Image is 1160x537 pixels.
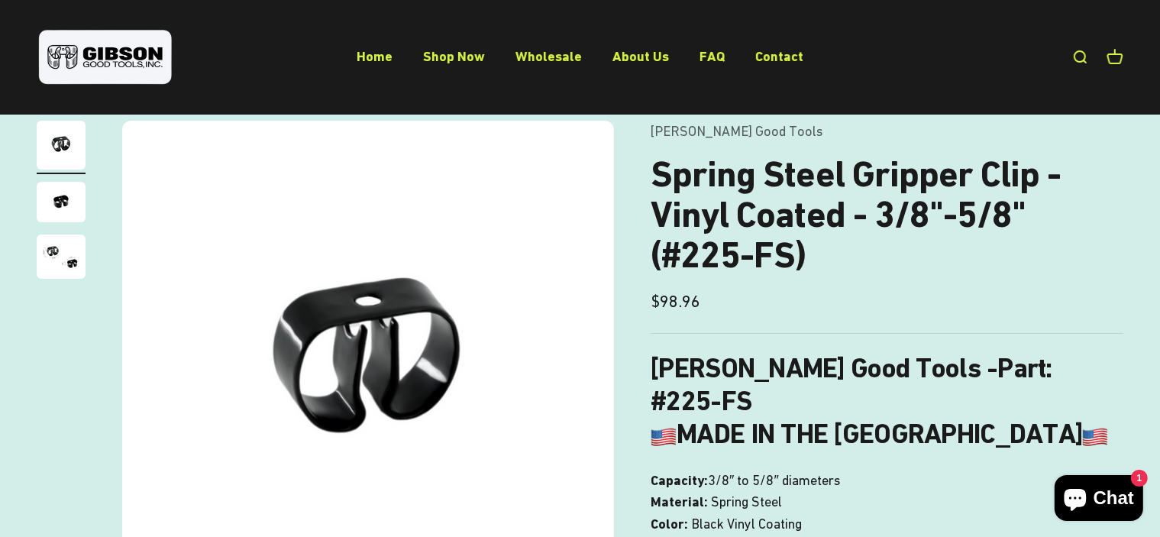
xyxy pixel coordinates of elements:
b: [PERSON_NAME] Good Tools - [651,352,1045,384]
b: Capacity: [651,472,708,488]
a: About Us [612,48,669,64]
a: Home [357,48,393,64]
button: Go to item 2 [37,182,86,227]
a: Wholesale [515,48,582,64]
b: Color: [651,516,688,532]
a: Shop Now [423,48,485,64]
sale-price: $98.96 [651,288,700,315]
img: close up of a spring steel gripper clip, tool clip, durable, secure holding, Excellent corrosion ... [37,182,86,222]
button: Go to item 3 [37,235,86,283]
a: [PERSON_NAME] Good Tools [651,123,822,139]
button: Go to item 1 [37,121,86,174]
b: : #225-FS [651,352,1052,417]
b: Material: [651,493,708,510]
img: Gripper clip, made & shipped from the USA! [37,121,86,170]
inbox-online-store-chat: Shopify online store chat [1050,475,1148,525]
a: Contact [755,48,803,64]
b: MADE IN THE [GEOGRAPHIC_DATA] [651,418,1108,450]
a: FAQ [700,48,725,64]
h1: Spring Steel Gripper Clip - Vinyl Coated - 3/8"-5/8" (#225-FS) [651,154,1123,275]
img: close up of a spring steel gripper clip, tool clip, durable, secure holding, Excellent corrosion ... [37,235,86,279]
span: Part [998,352,1046,384]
